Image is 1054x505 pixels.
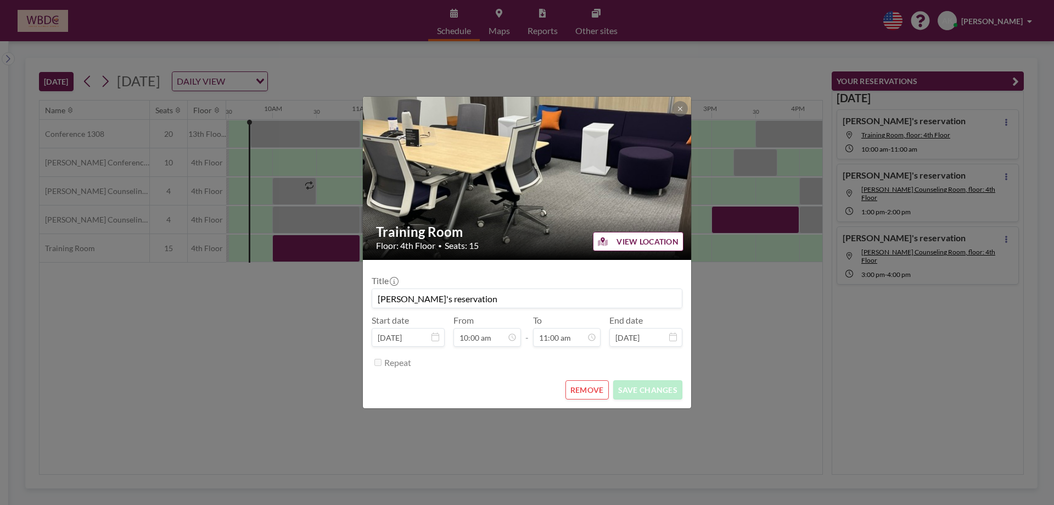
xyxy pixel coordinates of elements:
button: VIEW LOCATION [593,232,683,251]
label: Repeat [384,357,411,368]
h2: Training Room [376,224,679,240]
label: From [453,315,474,326]
label: To [533,315,542,326]
button: SAVE CHANGES [613,380,682,399]
span: Floor: 4th Floor [376,240,435,251]
span: • [438,242,442,250]
span: Seats: 15 [445,240,479,251]
input: (No title) [372,289,682,308]
label: End date [609,315,643,326]
span: - [525,319,529,343]
label: Start date [372,315,409,326]
label: Title [372,275,397,286]
button: REMOVE [565,380,609,399]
